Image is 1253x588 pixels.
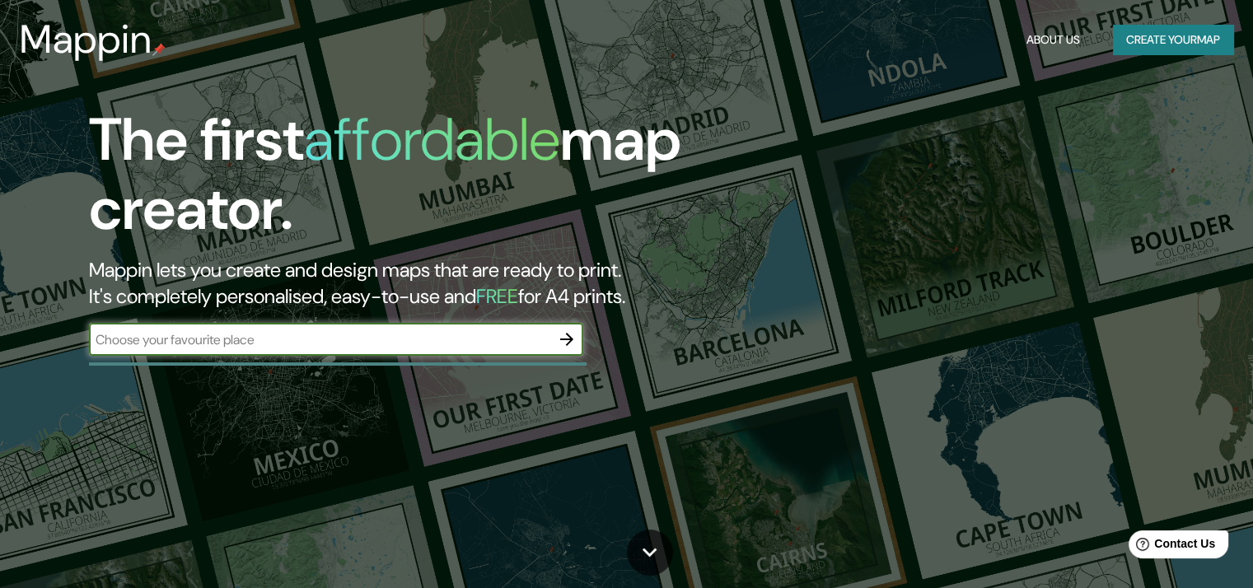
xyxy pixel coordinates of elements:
[476,283,518,309] h5: FREE
[89,330,550,349] input: Choose your favourite place
[1020,25,1087,55] button: About Us
[1113,25,1233,55] button: Create yourmap
[1106,524,1235,570] iframe: Help widget launcher
[152,43,166,56] img: mappin-pin
[89,257,716,310] h2: Mappin lets you create and design maps that are ready to print. It's completely personalised, eas...
[89,105,716,257] h1: The first map creator.
[304,101,560,178] h1: affordable
[20,16,152,63] h3: Mappin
